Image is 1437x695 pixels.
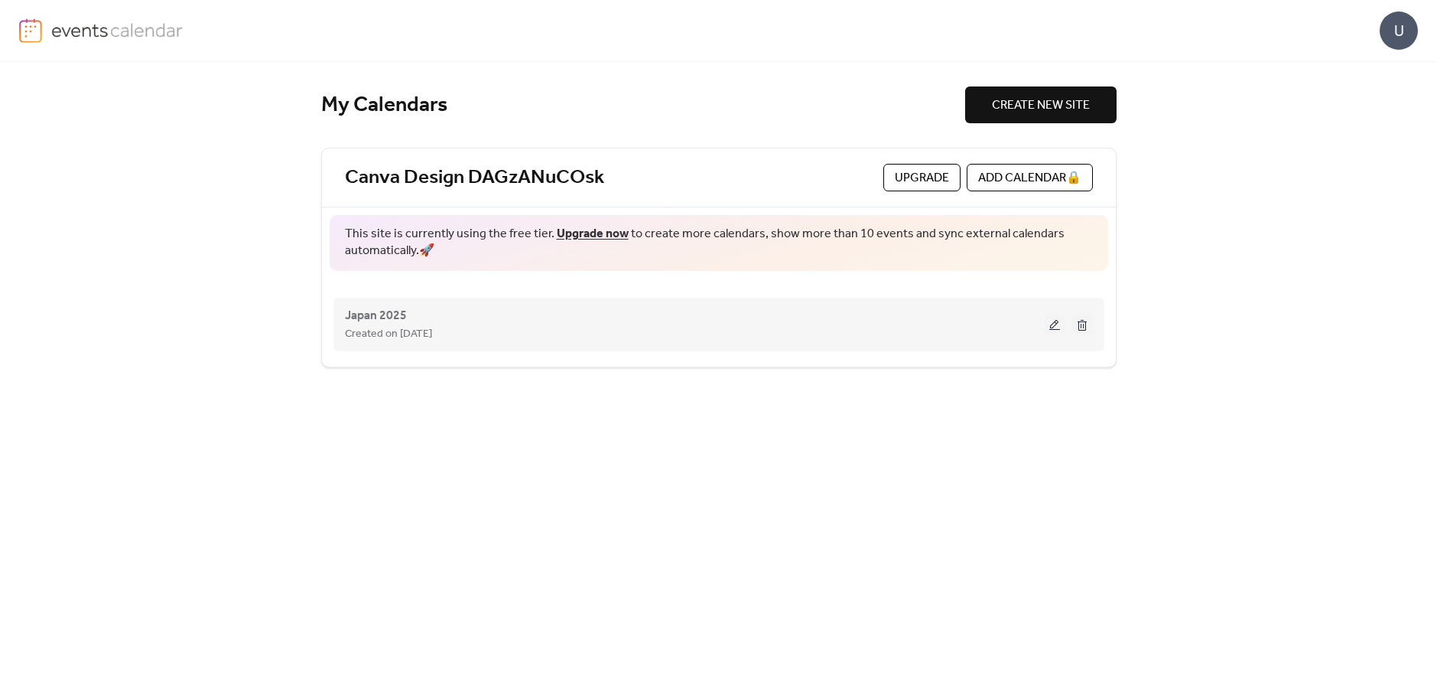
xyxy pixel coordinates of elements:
[965,86,1117,123] button: CREATE NEW SITE
[992,96,1090,115] span: CREATE NEW SITE
[895,169,949,188] span: Upgrade
[51,18,184,41] img: logo-type
[345,226,1093,260] span: This site is currently using the free tier. to create more calendars, show more than 10 events an...
[345,165,604,191] a: Canva Design DAGzANuCOsk
[345,312,407,320] a: Japan 2025
[19,18,42,43] img: logo
[345,325,432,344] span: Created on [DATE]
[345,307,407,325] span: Japan 2025
[1380,11,1418,50] div: U
[883,164,961,191] button: Upgrade
[321,92,965,119] div: My Calendars
[557,222,629,246] a: Upgrade now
